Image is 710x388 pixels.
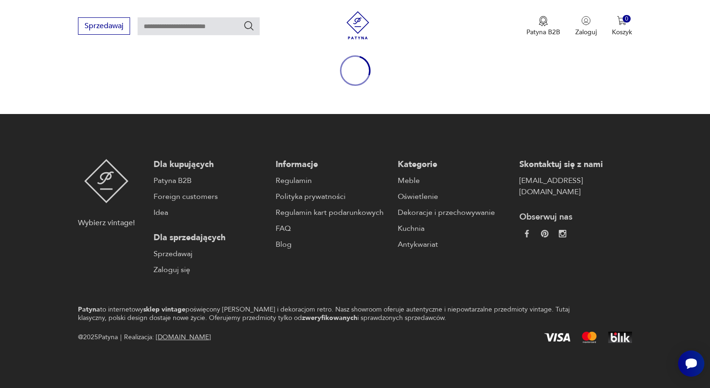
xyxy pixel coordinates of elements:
img: BLIK [608,332,632,343]
img: Ikonka użytkownika [581,16,591,25]
a: Polityka prywatności [276,191,388,202]
p: Koszyk [612,28,632,37]
button: Sprzedawaj [78,17,130,35]
button: Zaloguj [575,16,597,37]
button: Szukaj [243,20,255,31]
button: 0Koszyk [612,16,632,37]
p: Dla kupujących [154,159,266,170]
p: Skontaktuj się z nami [519,159,632,170]
p: Informacje [276,159,388,170]
p: Kategorie [398,159,510,170]
a: Zaloguj się [154,264,266,275]
img: 37d27d81a828e637adc9f9cb2e3d3a8a.webp [541,230,548,237]
a: Kuchnia [398,223,510,234]
a: Oświetlenie [398,191,510,202]
a: [DOMAIN_NAME] [156,333,211,342]
strong: Patyna [78,305,100,314]
img: Patyna - sklep z meblami i dekoracjami vintage [344,11,372,39]
a: [EMAIL_ADDRESS][DOMAIN_NAME] [519,175,632,198]
a: Sprzedawaj [78,23,130,30]
a: Patyna B2B [154,175,266,186]
strong: zweryfikowanych [302,313,357,322]
span: @ 2025 Patyna [78,332,118,343]
a: Regulamin [276,175,388,186]
p: Obserwuj nas [519,212,632,223]
p: Dla sprzedających [154,232,266,243]
button: Patyna B2B [526,16,560,37]
a: Regulamin kart podarunkowych [276,207,388,218]
iframe: Smartsupp widget button [678,350,704,377]
p: Wybierz vintage! [78,217,135,228]
a: Dekoracje i przechowywanie [398,207,510,218]
a: Antykwariat [398,239,510,250]
img: Visa [544,333,571,342]
a: Idea [154,207,266,218]
p: to internetowy poświęcony [PERSON_NAME] i dekoracjom retro. Nasz showroom oferuje autentyczne i n... [78,305,599,322]
div: | [120,332,122,343]
a: Blog [276,239,388,250]
a: Sprzedawaj [154,248,266,259]
img: c2fd9cf7f39615d9d6839a72ae8e59e5.webp [559,230,566,237]
img: Ikona medalu [539,16,548,26]
img: Patyna - sklep z meblami i dekoracjami vintage [84,159,129,203]
img: Ikona koszyka [617,16,626,25]
strong: sklep vintage [143,305,185,314]
a: Foreign customers [154,191,266,202]
a: Ikona medaluPatyna B2B [526,16,560,37]
a: FAQ [276,223,388,234]
span: Realizacja: [124,332,211,343]
div: 0 [623,15,631,23]
a: Meble [398,175,510,186]
p: Zaloguj [575,28,597,37]
img: da9060093f698e4c3cedc1453eec5031.webp [523,230,531,237]
p: Patyna B2B [526,28,560,37]
img: Mastercard [582,332,597,343]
